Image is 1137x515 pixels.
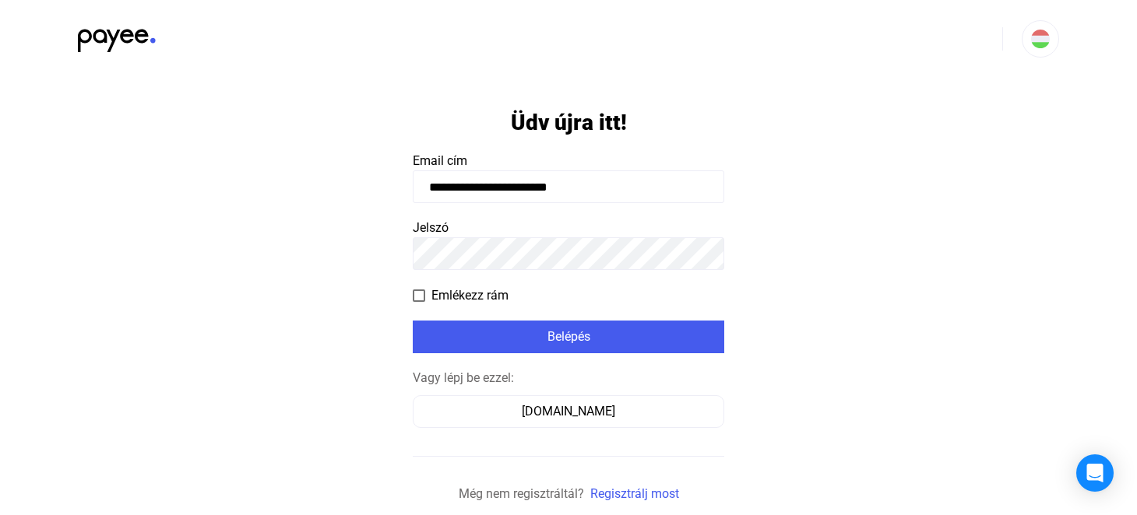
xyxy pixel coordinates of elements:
img: black-payee-blue-dot.svg [78,20,156,52]
span: Email cím [413,153,467,168]
button: HU [1022,20,1059,58]
a: [DOMAIN_NAME] [413,404,724,419]
div: Open Intercom Messenger [1076,454,1114,492]
a: Regisztrálj most [590,486,679,501]
div: Vagy lépj be ezzel: [413,369,724,387]
button: Belépés [413,321,724,353]
div: [DOMAIN_NAME] [418,402,719,421]
h1: Üdv újra itt! [511,109,627,136]
span: Emlékezz rám [431,286,509,305]
span: Még nem regisztráltál? [459,486,584,501]
span: Jelszó [413,220,449,235]
img: HU [1031,30,1050,48]
button: [DOMAIN_NAME] [413,395,724,428]
div: Belépés [417,328,720,346]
